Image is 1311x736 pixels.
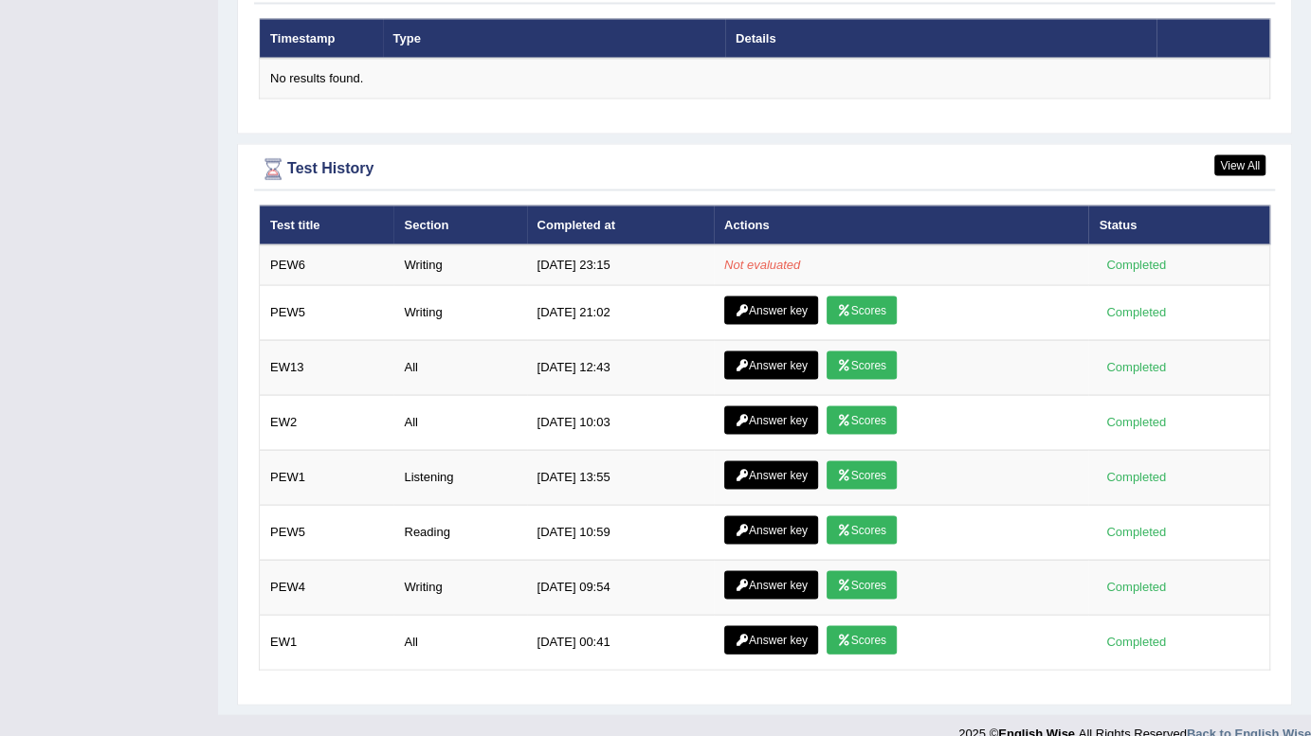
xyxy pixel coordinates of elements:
a: Scores [827,515,897,544]
a: Answer key [724,570,818,599]
td: All [393,614,526,669]
div: No results found. [270,69,1259,87]
th: Details [725,18,1156,58]
td: [DATE] 10:03 [527,394,714,449]
td: PEW6 [260,244,394,284]
th: Completed at [527,205,714,244]
td: [DATE] 09:54 [527,559,714,614]
a: Scores [827,350,897,379]
div: Completed [1099,412,1173,432]
th: Type [383,18,725,58]
td: EW1 [260,614,394,669]
td: All [393,394,526,449]
div: Completed [1099,357,1173,377]
td: PEW4 [260,559,394,614]
td: Writing [393,559,526,614]
a: View All [1214,154,1265,175]
td: PEW1 [260,449,394,504]
a: Scores [827,460,897,489]
td: [DATE] 21:02 [527,284,714,339]
th: Timestamp [260,18,383,58]
td: EW2 [260,394,394,449]
a: Scores [827,296,897,324]
a: Answer key [724,625,818,654]
td: Reading [393,504,526,559]
td: PEW5 [260,284,394,339]
td: Listening [393,449,526,504]
th: Test title [260,205,394,244]
a: Answer key [724,296,818,324]
td: EW13 [260,339,394,394]
div: Completed [1099,577,1173,597]
td: PEW5 [260,504,394,559]
div: Completed [1099,302,1173,322]
a: Answer key [724,405,818,434]
a: Scores [827,405,897,434]
td: [DATE] 13:55 [527,449,714,504]
a: Scores [827,570,897,599]
em: Not evaluated [724,257,800,271]
th: Actions [714,205,1088,244]
div: Completed [1099,467,1173,487]
div: Completed [1099,522,1173,542]
div: Completed [1099,632,1173,652]
a: Answer key [724,460,818,489]
th: Status [1088,205,1269,244]
div: Completed [1099,255,1173,275]
a: Answer key [724,350,818,379]
a: Scores [827,625,897,654]
a: Answer key [724,515,818,544]
th: Section [393,205,526,244]
td: [DATE] 12:43 [527,339,714,394]
td: Writing [393,244,526,284]
div: Test History [259,154,1270,183]
td: Writing [393,284,526,339]
td: [DATE] 23:15 [527,244,714,284]
td: [DATE] 10:59 [527,504,714,559]
td: All [393,339,526,394]
td: [DATE] 00:41 [527,614,714,669]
